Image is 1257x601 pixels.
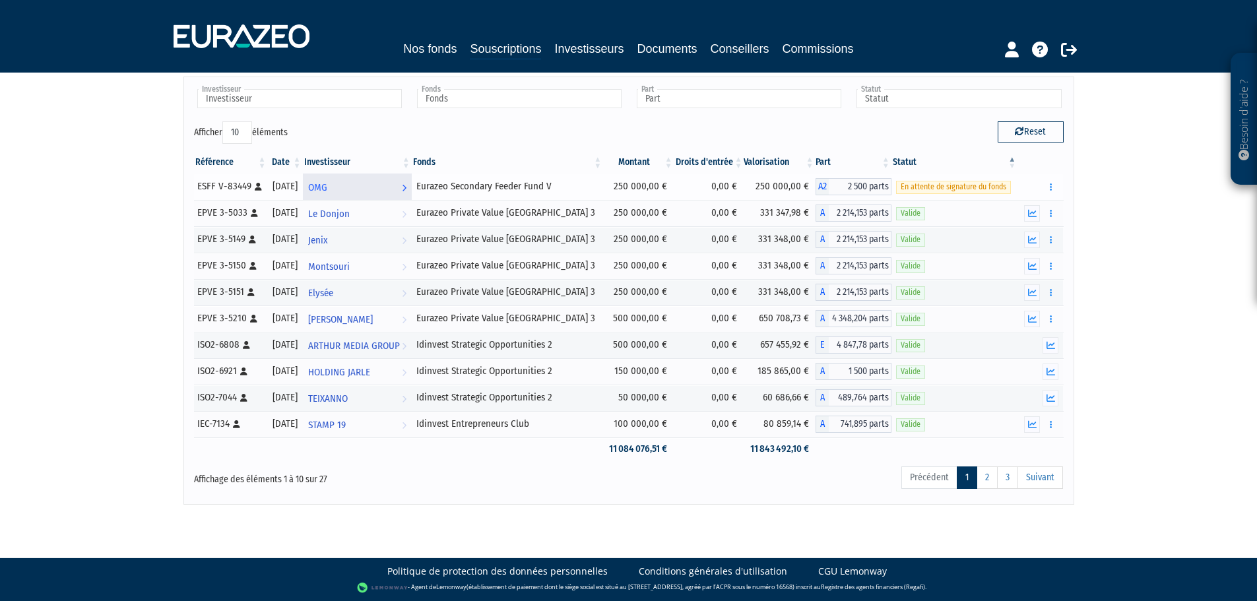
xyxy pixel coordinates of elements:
[303,279,412,305] a: Elysée
[674,174,744,200] td: 0,00 €
[273,206,298,220] div: [DATE]
[816,178,829,195] span: A2
[783,40,854,58] a: Commissions
[744,253,815,279] td: 331 348,00 €
[416,206,599,220] div: Eurazeo Private Value [GEOGRAPHIC_DATA] 3
[303,151,412,174] th: Investisseur: activer pour trier la colonne par ordre croissant
[896,339,925,352] span: Valide
[603,437,674,460] td: 11 084 076,51 €
[357,581,408,594] img: logo-lemonway.png
[197,285,263,299] div: EPVE 3-5151
[821,583,925,591] a: Registre des agents financiers (Regafi)
[308,228,328,253] span: Jenix
[816,310,829,327] span: A
[416,364,599,378] div: Idinvest Strategic Opportunities 2
[303,226,412,253] a: Jenix
[603,411,674,437] td: 100 000,00 €
[896,392,925,404] span: Valide
[416,232,599,246] div: Eurazeo Private Value [GEOGRAPHIC_DATA] 3
[402,387,406,411] i: Voir l'investisseur
[891,151,1018,174] th: Statut : activer pour trier la colonne par ordre d&eacute;croissant
[416,259,599,272] div: Eurazeo Private Value [GEOGRAPHIC_DATA] 3
[744,385,815,411] td: 60 686,66 €
[222,121,252,144] select: Afficheréléments
[603,253,674,279] td: 250 000,00 €
[416,311,599,325] div: Eurazeo Private Value [GEOGRAPHIC_DATA] 3
[896,418,925,431] span: Valide
[829,416,891,433] span: 741,895 parts
[308,255,350,279] span: Montsouri
[603,305,674,332] td: 500 000,00 €
[416,391,599,404] div: Idinvest Strategic Opportunities 2
[816,257,829,274] span: A
[816,336,829,354] span: E
[637,40,697,58] a: Documents
[402,360,406,385] i: Voir l'investisseur
[603,174,674,200] td: 250 000,00 €
[896,181,1011,193] span: En attente de signature du fonds
[197,232,263,246] div: EPVE 3-5149
[197,179,263,193] div: ESFF V-83449
[308,387,348,411] span: TEIXANNO
[402,334,406,358] i: Voir l'investisseur
[1017,466,1063,489] a: Suivant
[273,232,298,246] div: [DATE]
[998,121,1064,142] button: Reset
[829,389,891,406] span: 489,764 parts
[197,259,263,272] div: EPVE 3-5150
[957,466,977,489] a: 1
[829,284,891,301] span: 2 214,153 parts
[303,200,412,226] a: Le Donjon
[816,416,829,433] span: A
[829,336,891,354] span: 4 847,78 parts
[402,202,406,226] i: Voir l'investisseur
[416,417,599,431] div: Idinvest Entrepreneurs Club
[303,358,412,385] a: HOLDING JARLE
[273,259,298,272] div: [DATE]
[303,305,412,332] a: [PERSON_NAME]
[197,338,263,352] div: ISO2-6808
[674,151,744,174] th: Droits d'entrée: activer pour trier la colonne par ordre croissant
[13,581,1244,594] div: - Agent de (établissement de paiement dont le siège social est situé au [STREET_ADDRESS], agréé p...
[402,175,406,200] i: Voir l'investisseur
[816,205,891,222] div: A - Eurazeo Private Value Europe 3
[896,207,925,220] span: Valide
[194,121,288,144] label: Afficher éléments
[816,310,891,327] div: A - Eurazeo Private Value Europe 3
[387,565,608,578] a: Politique de protection des données personnelles
[273,285,298,299] div: [DATE]
[816,231,891,248] div: A - Eurazeo Private Value Europe 3
[603,332,674,358] td: 500 000,00 €
[816,205,829,222] span: A
[197,364,263,378] div: ISO2-6921
[402,281,406,305] i: Voir l'investisseur
[674,279,744,305] td: 0,00 €
[303,253,412,279] a: Montsouri
[416,285,599,299] div: Eurazeo Private Value [GEOGRAPHIC_DATA] 3
[816,178,891,195] div: A2 - Eurazeo Secondary Feeder Fund V
[997,466,1018,489] a: 3
[744,151,815,174] th: Valorisation: activer pour trier la colonne par ordre croissant
[194,465,545,486] div: Affichage des éléments 1 à 10 sur 27
[674,411,744,437] td: 0,00 €
[402,255,406,279] i: Voir l'investisseur
[308,360,370,385] span: HOLDING JARLE
[303,332,412,358] a: ARTHUR MEDIA GROUP
[603,151,674,174] th: Montant: activer pour trier la colonne par ordre croissant
[744,332,815,358] td: 657 455,92 €
[674,305,744,332] td: 0,00 €
[711,40,769,58] a: Conseillers
[674,385,744,411] td: 0,00 €
[816,231,829,248] span: A
[197,391,263,404] div: ISO2-7044
[249,236,256,243] i: [Français] Personne physique
[436,583,467,591] a: Lemonway
[744,200,815,226] td: 331 347,98 €
[273,338,298,352] div: [DATE]
[816,363,829,380] span: A
[402,413,406,437] i: Voir l'investisseur
[403,40,457,58] a: Nos fonds
[273,417,298,431] div: [DATE]
[829,205,891,222] span: 2 214,153 parts
[402,228,406,253] i: Voir l'investisseur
